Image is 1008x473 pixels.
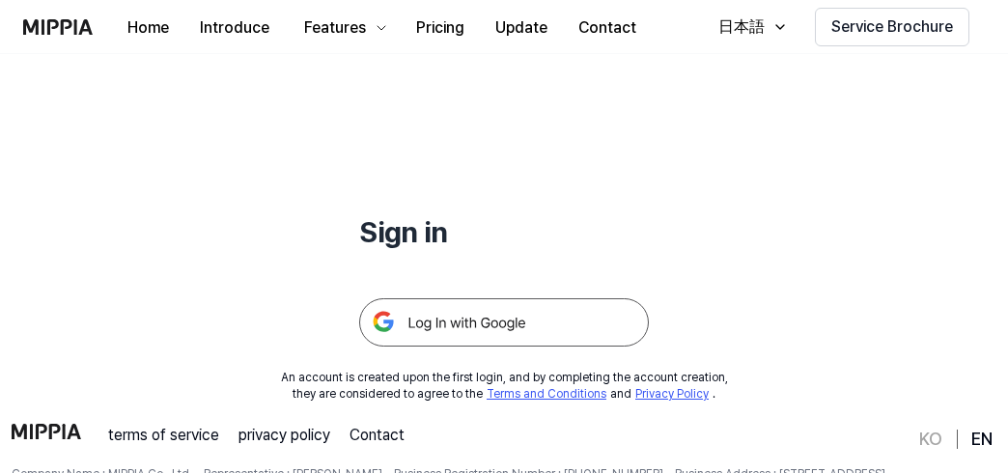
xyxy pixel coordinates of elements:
[350,424,405,447] a: Contact
[815,8,969,46] button: Service Brochure
[238,424,330,447] a: privacy policy
[401,9,480,47] button: Pricing
[635,387,709,401] a: Privacy Policy
[285,9,401,47] button: Features
[108,424,219,447] a: terms of service
[480,1,563,54] a: Update
[699,8,799,46] button: 日本語
[112,9,184,47] button: Home
[12,424,81,439] img: logo
[184,9,285,47] button: Introduce
[563,9,652,47] button: Contact
[480,9,563,47] button: Update
[281,370,728,403] div: An account is created upon the first login, and by completing the account creation, they are cons...
[714,15,769,39] div: 日本語
[487,387,606,401] a: Terms and Conditions
[300,16,370,40] div: Features
[971,428,993,451] a: EN
[23,19,93,35] img: logo
[359,298,649,347] img: 구글 로그인 버튼
[359,211,649,252] h1: Sign in
[919,428,942,451] a: KO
